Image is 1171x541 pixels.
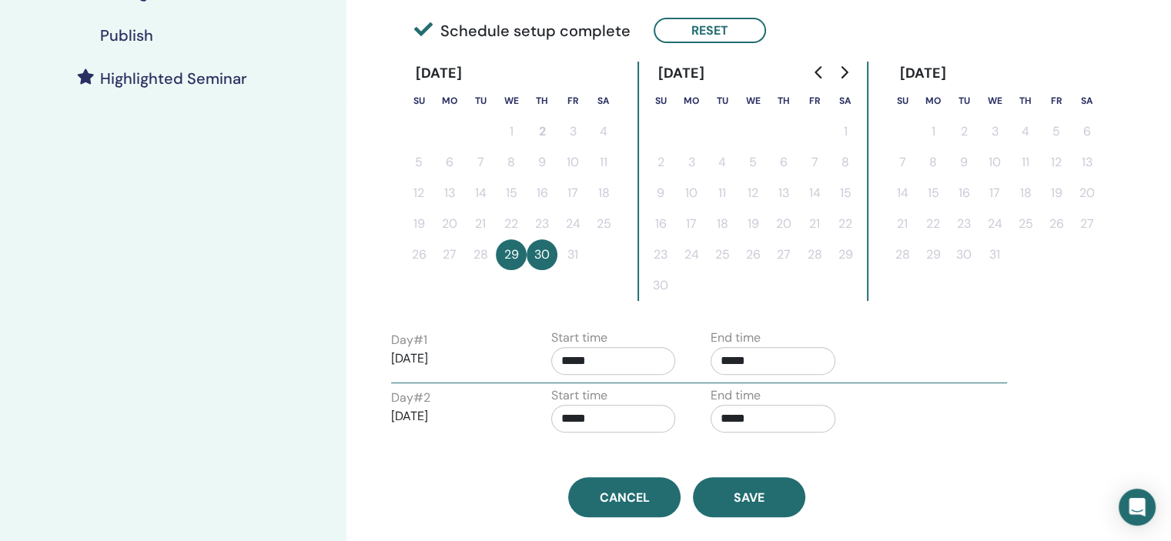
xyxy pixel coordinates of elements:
button: 5 [1041,116,1072,147]
button: 9 [645,178,676,209]
button: 12 [1041,147,1072,178]
button: 8 [830,147,861,178]
button: 3 [676,147,707,178]
button: 29 [830,239,861,270]
button: 2 [645,147,676,178]
button: 20 [1072,178,1102,209]
div: [DATE] [403,62,475,85]
button: 13 [434,178,465,209]
button: 6 [434,147,465,178]
button: 30 [949,239,979,270]
button: 3 [979,116,1010,147]
button: 29 [918,239,949,270]
button: 24 [979,209,1010,239]
button: 9 [949,147,979,178]
th: Sunday [403,85,434,116]
button: 18 [1010,178,1041,209]
button: Reset [654,18,766,43]
button: 13 [1072,147,1102,178]
button: 26 [738,239,768,270]
button: 19 [403,209,434,239]
button: 31 [557,239,588,270]
th: Friday [557,85,588,116]
button: 11 [1010,147,1041,178]
button: 12 [738,178,768,209]
button: 23 [645,239,676,270]
th: Wednesday [738,85,768,116]
button: 5 [403,147,434,178]
button: 15 [918,178,949,209]
button: 17 [676,209,707,239]
button: Go to next month [831,57,856,88]
button: Go to previous month [807,57,831,88]
button: 4 [588,116,619,147]
label: Day # 1 [391,331,427,349]
button: 6 [1072,116,1102,147]
button: 18 [707,209,738,239]
button: 2 [949,116,979,147]
button: 26 [403,239,434,270]
button: 21 [799,209,830,239]
label: Start time [551,386,607,405]
label: Start time [551,329,607,347]
button: 20 [434,209,465,239]
th: Thursday [527,85,557,116]
th: Wednesday [496,85,527,116]
button: 28 [887,239,918,270]
button: 23 [527,209,557,239]
button: 4 [1010,116,1041,147]
button: 11 [707,178,738,209]
button: 25 [1010,209,1041,239]
button: 1 [918,116,949,147]
button: 11 [588,147,619,178]
th: Sunday [887,85,918,116]
button: 7 [465,147,496,178]
button: 14 [799,178,830,209]
button: 27 [1072,209,1102,239]
button: 3 [557,116,588,147]
button: 21 [887,209,918,239]
th: Sunday [645,85,676,116]
th: Tuesday [465,85,496,116]
h4: Publish [100,26,153,45]
button: 15 [496,178,527,209]
button: 20 [768,209,799,239]
button: 7 [887,147,918,178]
button: 25 [588,209,619,239]
button: 16 [949,178,979,209]
button: 14 [887,178,918,209]
button: 4 [707,147,738,178]
th: Tuesday [707,85,738,116]
button: 27 [434,239,465,270]
button: 7 [799,147,830,178]
button: 2 [527,116,557,147]
label: End time [711,329,761,347]
button: 23 [949,209,979,239]
button: 25 [707,239,738,270]
span: Cancel [600,489,650,506]
button: 29 [496,239,527,270]
div: [DATE] [887,62,959,85]
button: 26 [1041,209,1072,239]
button: 21 [465,209,496,239]
button: 10 [676,178,707,209]
button: 5 [738,147,768,178]
button: 28 [465,239,496,270]
button: 28 [799,239,830,270]
button: 13 [768,178,799,209]
button: 10 [557,147,588,178]
button: 17 [979,178,1010,209]
button: Save [693,477,805,517]
button: 22 [918,209,949,239]
th: Thursday [768,85,799,116]
button: 1 [830,116,861,147]
div: [DATE] [645,62,717,85]
p: [DATE] [391,349,516,368]
span: Save [734,489,764,506]
th: Monday [918,85,949,116]
th: Friday [1041,85,1072,116]
button: 6 [768,147,799,178]
button: 15 [830,178,861,209]
th: Saturday [1072,85,1102,116]
th: Wednesday [979,85,1010,116]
